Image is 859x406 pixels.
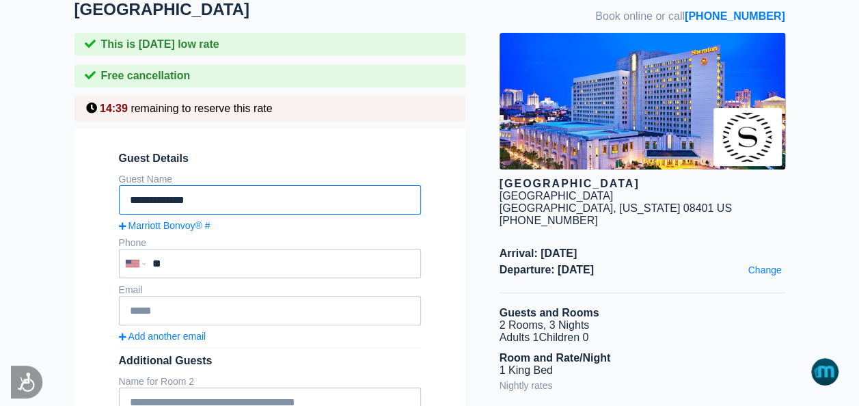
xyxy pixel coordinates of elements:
[74,64,465,87] div: Free cancellation
[717,202,732,214] span: US
[685,10,785,22] a: [PHONE_NUMBER]
[500,352,611,364] b: Room and Rate/Night
[120,250,149,277] div: United States: +1
[500,264,785,276] span: Departure: [DATE]
[538,331,588,343] span: Children 0
[595,10,785,23] span: Book online or call
[500,202,616,214] span: [GEOGRAPHIC_DATA],
[500,319,785,331] li: 2 Rooms, 3 Nights
[119,152,421,165] span: Guest Details
[500,215,785,227] div: [PHONE_NUMBER]
[744,261,785,279] a: Change
[119,220,421,231] a: Marriott Bonvoy® #
[119,174,173,185] label: Guest Name
[500,364,785,377] li: 1 King Bed
[119,237,146,248] label: Phone
[100,103,128,114] span: 14:39
[500,331,785,344] li: Adults 1
[500,247,785,260] span: Arrival: [DATE]
[713,108,782,166] img: Brand logo for Sheraton Atlantic City Convention Center Hotel
[500,307,599,319] b: Guests and Rooms
[119,331,421,342] a: Add another email
[500,33,785,170] img: hotel image
[74,33,465,56] div: This is [DATE] low rate
[619,202,680,214] span: [US_STATE]
[119,376,194,387] label: Name for Room 2
[683,202,714,214] span: 08401
[119,284,143,295] label: Email
[500,377,553,394] a: Nightly rates
[119,355,421,367] div: Additional Guests
[131,103,272,114] span: remaining to reserve this rate
[500,178,785,190] div: [GEOGRAPHIC_DATA]
[500,190,614,202] div: [GEOGRAPHIC_DATA]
